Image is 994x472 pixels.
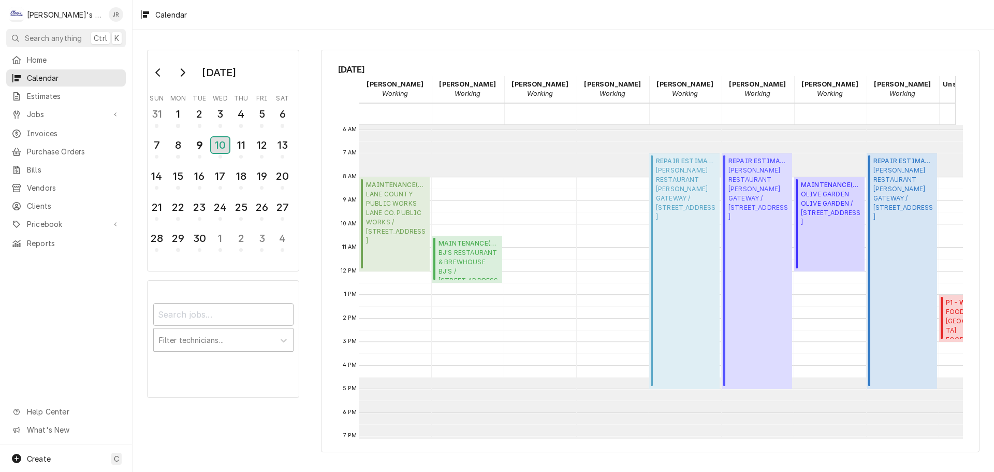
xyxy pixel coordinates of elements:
[233,168,249,184] div: 18
[254,137,270,153] div: 12
[254,199,270,215] div: 26
[153,303,294,326] input: Search jobs...
[27,146,121,157] span: Purchase Orders
[432,236,503,283] div: MAINTENANCE(Upcoming)BJ'S RESTAURANT & BREWHOUSEBJ'S / [STREET_ADDRESS]
[6,106,126,123] a: Go to Jobs
[340,125,360,134] span: 6 AM
[167,91,189,103] th: Monday
[198,64,240,81] div: [DATE]
[149,137,165,153] div: 7
[147,280,299,397] div: Calendar Filters
[109,7,123,22] div: JR
[147,50,299,271] div: Calendar Day Picker
[254,231,270,246] div: 3
[192,168,208,184] div: 16
[149,199,165,215] div: 21
[794,76,867,102] div: Mikah Levitt-Freimuth - Working
[210,91,230,103] th: Wednesday
[170,199,186,215] div: 22
[873,156,934,166] span: REPAIR ESTIMATE ( Upcoming )
[366,180,427,190] span: MAINTENANCE ( Upcoming )
[340,196,360,204] span: 9 AM
[94,33,107,44] span: Ctrl
[367,80,423,88] strong: [PERSON_NAME]
[455,90,480,97] em: Working
[340,384,360,393] span: 5 PM
[656,80,713,88] strong: [PERSON_NAME]
[231,91,252,103] th: Thursday
[153,294,294,363] div: Calendar Filters
[27,128,121,139] span: Invoices
[9,7,24,22] div: Clay's Refrigeration's Avatar
[212,231,228,246] div: 1
[511,80,568,88] strong: [PERSON_NAME]
[6,143,126,160] a: Purchase Orders
[233,137,249,153] div: 11
[438,248,499,280] span: BJ'S RESTAURANT & BREWHOUSE BJ'S / [STREET_ADDRESS]
[211,137,229,153] div: 10
[340,408,360,417] span: 6 PM
[147,91,167,103] th: Sunday
[321,50,980,452] div: Calendar Calendar
[114,453,119,464] span: C
[170,137,186,153] div: 8
[874,80,931,88] strong: [PERSON_NAME]
[341,149,360,157] span: 7 AM
[233,199,249,215] div: 25
[27,454,51,463] span: Create
[272,91,293,103] th: Saturday
[6,161,126,178] a: Bills
[192,231,208,246] div: 30
[27,164,121,175] span: Bills
[584,80,641,88] strong: [PERSON_NAME]
[722,76,794,102] div: Justin Achter - Working
[274,199,290,215] div: 27
[27,73,121,83] span: Calendar
[27,424,120,435] span: What's New
[27,201,121,211] span: Clients
[6,216,126,233] a: Go to Pricebook
[212,106,228,122] div: 3
[170,231,186,246] div: 29
[172,64,193,81] button: Go to next month
[212,168,228,184] div: 17
[27,238,121,249] span: Reports
[867,153,938,389] div: [Service] REPAIR ESTIMATE MCDONALD'S RESTAURANT MCDONALD'S GATEWAY / 3405 GATEWAY BLVD, SPRINGFIE...
[817,90,843,97] em: Working
[432,76,504,102] div: Greg Austin - Working
[649,153,720,389] div: [Service] REPAIR ESTIMATE MCDONALD'S RESTAURANT MCDONALD'S GATEWAY / 3405 GATEWAY BLVD, SPRINGFIE...
[338,267,360,275] span: 12 PM
[873,166,934,222] span: [PERSON_NAME] RESTAURANT [PERSON_NAME] GATEWAY / [STREET_ADDRESS]
[359,177,430,271] div: MAINTENANCE(Upcoming)LANE COUNTY PUBLIC WORKSLANE CO. PUBLIC WORKS / [STREET_ADDRESS]
[6,51,126,68] a: Home
[338,63,963,76] span: [DATE]
[192,199,208,215] div: 23
[527,90,553,97] em: Working
[254,168,270,184] div: 19
[722,153,793,389] div: [Service] REPAIR ESTIMATE MCDONALD'S RESTAURANT MCDONALD'S GATEWAY / 3405 GATEWAY BLVD, SPRINGFIE...
[801,180,861,190] span: MAINTENANCE ( Upcoming )
[722,153,793,389] div: REPAIR ESTIMATE(Upcoming)[PERSON_NAME] RESTAURANT[PERSON_NAME] GATEWAY / [STREET_ADDRESS]
[801,190,861,227] span: OLIVE GARDEN OLIVE GARDEN / [STREET_ADDRESS]
[439,80,496,88] strong: [PERSON_NAME]
[359,177,430,271] div: [Service] MAINTENANCE LANE COUNTY PUBLIC WORKS LANE CO. PUBLIC WORKS / 3050 N DELTA HWY, EUGENE, ...
[114,33,119,44] span: K
[794,177,865,271] div: MAINTENANCE(Upcoming)OLIVE GARDENOLIVE GARDEN / [STREET_ADDRESS]
[728,166,789,222] span: [PERSON_NAME] RESTAURANT [PERSON_NAME] GATEWAY / [STREET_ADDRESS]
[189,91,210,103] th: Tuesday
[6,125,126,142] a: Invoices
[27,219,105,230] span: Pricebook
[438,239,499,248] span: MAINTENANCE ( Upcoming )
[149,106,165,122] div: 31
[25,33,82,44] span: Search anything
[192,137,208,153] div: 9
[252,91,272,103] th: Friday
[274,231,290,246] div: 4
[27,54,121,65] span: Home
[27,91,121,102] span: Estimates
[342,290,360,298] span: 1 PM
[341,432,360,440] span: 7 PM
[672,90,698,97] em: Working
[6,197,126,214] a: Clients
[340,314,360,322] span: 2 PM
